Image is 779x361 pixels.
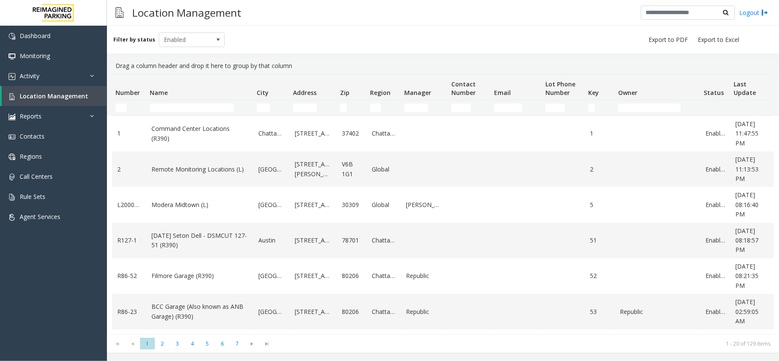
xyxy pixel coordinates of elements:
span: Go to the last page [260,338,275,350]
label: Filter by status [113,36,155,44]
img: 'icon' [9,93,15,100]
a: Enabled [705,236,725,245]
div: Data table [107,74,779,334]
span: Export to PDF [649,36,688,44]
a: [STREET_ADDRESS][PERSON_NAME] [295,160,332,179]
span: Go to the last page [261,340,273,347]
span: [DATE] 08:18:57 PM [735,227,758,254]
td: Owner Filter [615,100,700,115]
td: Zip Filter [337,100,367,115]
a: Chattanooga [258,129,284,138]
span: Owner [618,89,637,97]
input: Owner Filter [618,104,681,112]
span: Page 5 [200,338,215,349]
img: 'icon' [9,133,15,140]
a: 37402 [342,129,361,138]
span: Page 7 [230,338,245,349]
a: Remote Monitoring Locations (L) [151,165,248,174]
span: [DATE] 08:23:10 PM [735,333,758,361]
td: Key Filter [585,100,615,115]
a: V6B 1G1 [342,160,361,179]
a: 78701 [342,236,361,245]
span: Regions [20,152,42,160]
input: Manager Filter [404,104,428,112]
span: Go to the next page [246,340,258,347]
a: [PERSON_NAME] [406,200,443,210]
input: Region Filter [370,104,381,112]
span: Manager [404,89,431,97]
a: Enabled [705,307,725,317]
img: 'icon' [9,154,15,160]
a: [DATE] 11:47:55 PM [735,119,768,148]
span: Activity [20,72,39,80]
img: 'icon' [9,113,15,120]
img: 'icon' [9,174,15,180]
a: [GEOGRAPHIC_DATA] [258,165,284,174]
img: 'icon' [9,33,15,40]
img: pageIcon [116,2,124,23]
span: Page 1 [140,338,155,349]
a: BCC Garage (Also known as ANB Garage) (R390) [151,302,248,321]
a: [GEOGRAPHIC_DATA] [258,200,284,210]
a: Location Management [2,86,107,106]
span: Export to Excel [698,36,739,44]
a: Command Center Locations (R390) [151,124,248,143]
td: Email Filter [491,100,542,115]
a: Chattanooga [372,236,396,245]
span: Page 6 [215,338,230,349]
span: City [257,89,269,97]
a: R86-23 [117,307,141,317]
input: Address Filter [293,104,317,112]
span: [DATE] 02:59:05 AM [735,298,758,325]
span: Name [150,89,168,97]
a: [DATE] 11:13:53 PM [735,155,768,183]
td: Contact Number Filter [448,100,491,115]
input: City Filter [257,104,270,112]
td: Lot Phone Number Filter [542,100,585,115]
td: Name Filter [146,100,253,115]
a: Austin [258,236,284,245]
a: [STREET_ADDRESS] [295,271,332,281]
a: [GEOGRAPHIC_DATA] [258,271,284,281]
kendo-pager-info: 1 - 20 of 129 items [280,340,770,347]
a: 2 [117,165,141,174]
span: Go to the next page [245,338,260,350]
a: Enabled [705,165,725,174]
a: Enabled [705,200,725,210]
input: Zip Filter [340,104,347,112]
a: [DATE] Seton Dell - DSMCUT 127-51 (R390) [151,231,248,250]
a: Enabled [705,271,725,281]
span: [DATE] 08:21:35 PM [735,262,758,290]
span: Contact Number [451,80,476,97]
span: Email [494,89,511,97]
td: Manager Filter [401,100,448,115]
td: Status Filter [700,100,730,115]
input: Lot Phone Number Filter [545,104,565,112]
td: City Filter [253,100,290,115]
span: Zip [340,89,350,97]
a: [GEOGRAPHIC_DATA] [258,307,284,317]
img: 'icon' [9,73,15,80]
a: Global [372,165,396,174]
td: Number Filter [112,100,146,115]
a: Republic [406,307,443,317]
span: Number [116,89,140,97]
a: Chattanooga [372,271,396,281]
a: 51 [590,236,610,245]
span: Call Centers [20,172,53,180]
a: [DATE] 08:16:40 PM [735,190,768,219]
a: Chattanooga [372,129,396,138]
input: Key Filter [588,104,595,112]
a: [DATE] 08:18:57 PM [735,226,768,255]
span: Page 4 [185,338,200,349]
a: 1 [117,129,141,138]
span: [DATE] 08:16:40 PM [735,191,758,218]
span: Location Management [20,92,88,100]
td: Region Filter [367,100,401,115]
button: Export to Excel [694,34,743,46]
button: Export to PDF [645,34,691,46]
img: logout [761,8,768,17]
span: Enabled [159,33,211,47]
input: Contact Number Filter [451,104,471,112]
img: 'icon' [9,214,15,221]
